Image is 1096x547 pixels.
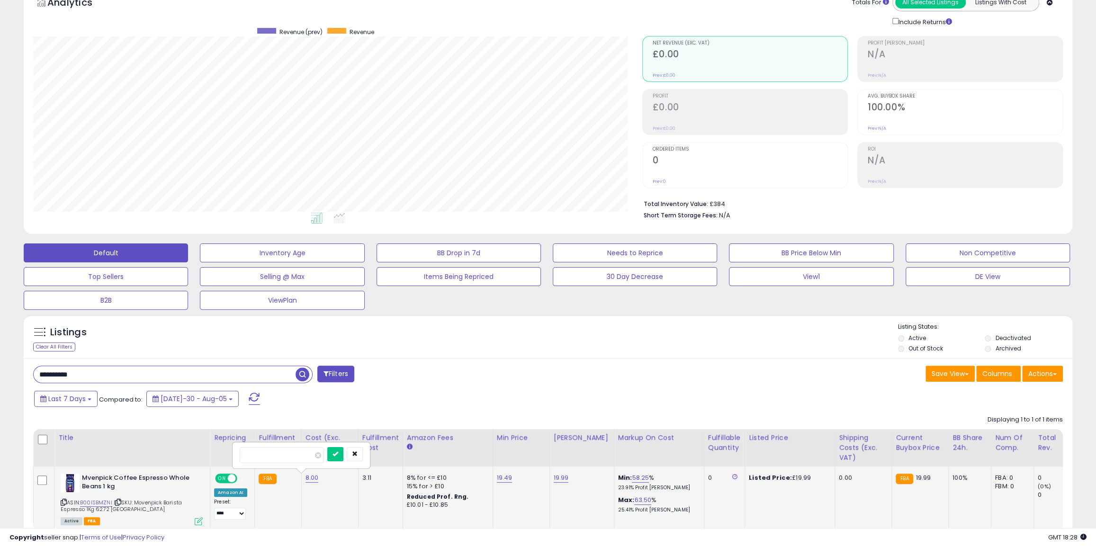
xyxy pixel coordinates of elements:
[729,267,893,286] button: View1
[868,126,886,131] small: Prev: N/A
[200,267,364,286] button: Selling @ Max
[1038,491,1076,499] div: 0
[99,395,143,404] span: Compared to:
[123,533,164,542] a: Privacy Policy
[995,334,1031,342] label: Deactivated
[653,49,847,62] h2: £0.00
[61,517,82,525] span: All listings currently available for purchase on Amazon
[839,433,888,463] div: Shipping Costs (Exc. VAT)
[362,474,395,482] div: 3.11
[653,126,675,131] small: Prev: £0.00
[1022,366,1063,382] button: Actions
[653,41,847,46] span: Net Revenue (Exc. VAT)
[868,72,886,78] small: Prev: N/A
[362,433,399,453] div: Fulfillment Cost
[81,533,121,542] a: Terms of Use
[908,334,926,342] label: Active
[952,433,987,453] div: BB Share 24h.
[407,474,485,482] div: 8% for <= £10
[644,211,718,219] b: Short Term Storage Fees:
[216,474,228,482] span: ON
[305,473,319,483] a: 8.00
[407,482,485,491] div: 15% for > £10
[61,474,80,493] img: 41Nw-WQPO8L._SL40_.jpg
[618,484,697,491] p: 23.91% Profit [PERSON_NAME]
[497,473,512,483] a: 19.49
[868,41,1062,46] span: Profit [PERSON_NAME]
[161,394,227,404] span: [DATE]-30 - Aug-05
[618,433,700,443] div: Markup on Cost
[925,366,975,382] button: Save View
[916,473,931,482] span: 19.99
[749,473,792,482] b: Listed Price:
[618,495,635,504] b: Max:
[976,366,1021,382] button: Columns
[885,16,963,27] div: Include Returns
[317,366,354,382] button: Filters
[719,211,730,220] span: N/A
[708,474,737,482] div: 0
[236,474,251,482] span: OFF
[84,517,100,525] span: FBA
[146,391,239,407] button: [DATE]-30 - Aug-05
[305,433,354,453] div: Cost (Exc. VAT)
[868,155,1062,168] h2: N/A
[1038,483,1051,490] small: (0%)
[634,495,651,505] a: 63.50
[653,179,666,184] small: Prev: 0
[9,533,164,542] div: seller snap | |
[24,267,188,286] button: Top Sellers
[80,499,112,507] a: B00ISBMZNI
[279,28,323,36] span: Revenue (prev)
[61,499,182,513] span: | SKU: Movenpick Barista Espresso 1Kg 6272 [GEOGRAPHIC_DATA]
[618,474,697,491] div: %
[868,147,1062,152] span: ROI
[48,394,86,404] span: Last 7 Days
[982,369,1012,378] span: Columns
[653,72,675,78] small: Prev: £0.00
[497,433,546,443] div: Min Price
[868,49,1062,62] h2: N/A
[749,433,831,443] div: Listed Price
[614,429,704,466] th: The percentage added to the cost of goods (COGS) that forms the calculator for Min & Max prices.
[708,433,741,453] div: Fulfillable Quantity
[896,474,913,484] small: FBA
[58,433,206,443] div: Title
[82,474,197,493] b: Mvenpick Coffee Espresso Whole Beans 1 kg
[952,474,984,482] div: 100%
[839,474,884,482] div: 0.00
[896,433,944,453] div: Current Buybox Price
[407,501,485,509] div: £10.01 - £10.85
[553,243,717,262] button: Needs to Reprice
[644,200,708,208] b: Total Inventory Value:
[906,267,1070,286] button: DE View
[9,533,44,542] strong: Copyright
[554,433,610,443] div: [PERSON_NAME]
[898,323,1072,332] p: Listing States:
[1048,533,1087,542] span: 2025-08-13 18:28 GMT
[632,473,649,483] a: 58.25
[618,473,632,482] b: Min:
[554,473,569,483] a: 19.99
[553,267,717,286] button: 30 Day Decrease
[906,243,1070,262] button: Non Competitive
[350,28,374,36] span: Revenue
[908,344,943,352] label: Out of Stock
[995,482,1026,491] div: FBM: 0
[995,474,1026,482] div: FBA: 0
[407,433,489,443] div: Amazon Fees
[33,342,75,351] div: Clear All Filters
[995,433,1030,453] div: Num of Comp.
[1038,474,1076,482] div: 0
[214,488,247,497] div: Amazon AI
[653,94,847,99] span: Profit
[214,433,251,443] div: Repricing
[407,443,413,451] small: Amazon Fees.
[259,474,276,484] small: FBA
[61,474,203,524] div: ASIN:
[34,391,98,407] button: Last 7 Days
[729,243,893,262] button: BB Price Below Min
[200,243,364,262] button: Inventory Age
[200,291,364,310] button: ViewPlan
[653,147,847,152] span: Ordered Items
